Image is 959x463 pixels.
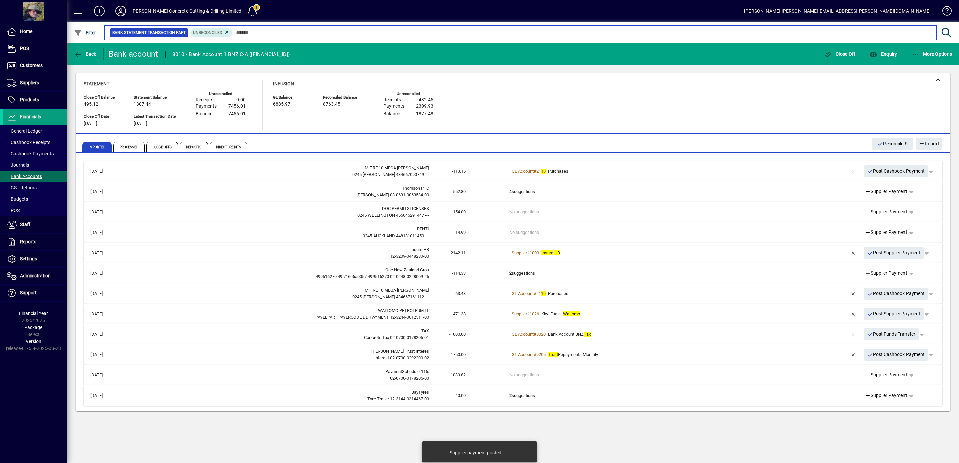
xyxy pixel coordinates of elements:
div: MITRE 10 MEGA NAPIER [118,287,429,294]
div: Bank account [109,49,158,59]
span: -1877.48 [415,111,433,117]
a: GL Account#2110 [509,290,548,297]
a: Supplier#1026 [509,310,541,317]
b: 2 [509,271,512,276]
span: # [534,169,536,174]
td: [DATE] [87,368,118,382]
span: Budgets [7,196,28,202]
mat-expansion-panel-header: [DATE]MITRE 10 MEGA [PERSON_NAME]0245 [PERSON_NAME] 434667090749 ----113.15GL Account#2110Purchas... [84,161,942,181]
span: 1026 [530,311,539,316]
button: More Options [910,48,954,60]
div: 499516270 49 716e6a0057 499516270 02-0248-0228009-25 [118,273,429,280]
span: GL Account [512,352,534,357]
span: # [534,332,536,337]
span: -14.99 [454,230,466,235]
a: Customers [3,57,67,74]
span: 21 [536,291,546,296]
td: No suggestions [509,205,820,219]
mat-expansion-panel-header: [DATE]Insure HB12-3209-0448280-00-2142.11Supplier#1000Insure HBPost Supplier Payment [84,243,942,263]
button: Back [72,48,98,60]
span: -7456.01 [227,111,246,117]
span: Supplier Payment [865,229,908,236]
span: 1307.44 [134,102,151,107]
span: Bank Accounts [7,174,42,179]
button: Import [916,138,942,150]
span: Reconcile 6 [877,138,908,149]
a: Cashbook Payments [3,148,67,159]
td: [DATE] [87,287,118,300]
span: GL Account [512,169,534,174]
mat-expansion-panel-header: [DATE]PaymentSchedule-116.02-0700-0178205-00-1039.82No suggestionsSupplier Payment [84,365,942,385]
div: BayTyres [118,389,429,396]
span: Payments [196,104,217,109]
button: Profile [110,5,131,17]
a: Products [3,92,67,108]
span: Bank Account BNZ [548,332,591,337]
div: PAYEEPART PAYERCODE DD PAYMENT 12-3244-0012511-00 [118,314,429,321]
a: Reports [3,234,67,250]
div: WAITOMO PETROLEUM LT [118,307,429,314]
div: DOC PERMITSLICENSES [118,205,429,212]
span: Statement Balance [134,95,176,100]
span: Products [20,97,39,102]
a: GST Returns [3,182,67,193]
div: [PERSON_NAME] [PERSON_NAME][EMAIL_ADDRESS][PERSON_NAME][DOMAIN_NAME] [744,6,931,16]
b: 4 [509,189,512,194]
span: Enquiry [869,51,897,57]
span: 6885.97 [273,102,290,107]
button: Remove [848,166,859,177]
div: Devine Trust Interes [118,348,429,355]
span: Supplier Payment [865,208,908,215]
div: Thomson PTC [118,185,429,192]
mat-expansion-panel-header: [DATE]TAXConcrete Tax 02-0700-0178205-01-1000.00GL Account#8020Bank Account BNZTaxPost Funds Tran... [84,324,942,344]
span: Balance [196,111,212,117]
a: Settings [3,251,67,267]
span: General Ledger [7,128,42,134]
span: Reports [20,239,36,244]
div: Supplier payment posted. [450,449,503,456]
a: Home [3,23,67,40]
span: 0.00 [236,97,246,103]
td: [DATE] [87,225,118,239]
em: 10 [541,291,546,296]
td: [DATE] [87,185,118,198]
span: More Options [912,51,952,57]
button: Remove [848,288,859,299]
span: 21 [536,169,546,174]
span: Post Supplier Payment [867,308,921,319]
span: 495.12 [84,102,98,107]
span: GL Balance [273,95,313,100]
span: Post Cashbook Payment [867,288,925,299]
span: 7456.01 [228,104,246,109]
span: Supplier Payment [865,270,908,277]
button: Remove [848,329,859,340]
span: GL Account [512,291,534,296]
button: Post Cashbook Payment [864,349,928,361]
span: Support [20,290,37,295]
span: Version [26,339,41,344]
a: Supplier Payment [862,206,910,218]
td: suggestions [509,185,820,198]
em: Trust [548,352,558,357]
span: GST Returns [7,185,37,190]
span: Post Funds Transfer [867,329,916,340]
mat-expansion-panel-header: [DATE][PERSON_NAME] Trust InteresInterest 02-0700-0292200-02-1750.00GL Account#9205TrustRepayment... [84,344,942,365]
span: -552.80 [452,189,466,194]
span: # [527,250,530,255]
span: Imported [82,142,112,152]
em: 10 [541,169,546,174]
a: POS [3,40,67,57]
mat-expansion-panel-header: [DATE]BayTyresTyre Trailer 12-3144-0314467-00-40.002suggestionsSupplier Payment [84,385,942,406]
span: Staff [20,222,30,227]
div: 02-0700-0178205-00 [118,375,429,382]
span: -471.38 [452,311,466,316]
span: 1000 [530,250,539,255]
span: Supplier [512,311,527,316]
span: Suppliers [20,80,39,85]
label: Unreconciled [209,92,232,96]
td: No suggestions [509,368,820,382]
a: Journals [3,159,67,171]
span: Journals [7,162,29,168]
span: Kiwi Fuels - [541,311,580,316]
div: DEVINE 03-0631-0063534-00 [118,192,429,198]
